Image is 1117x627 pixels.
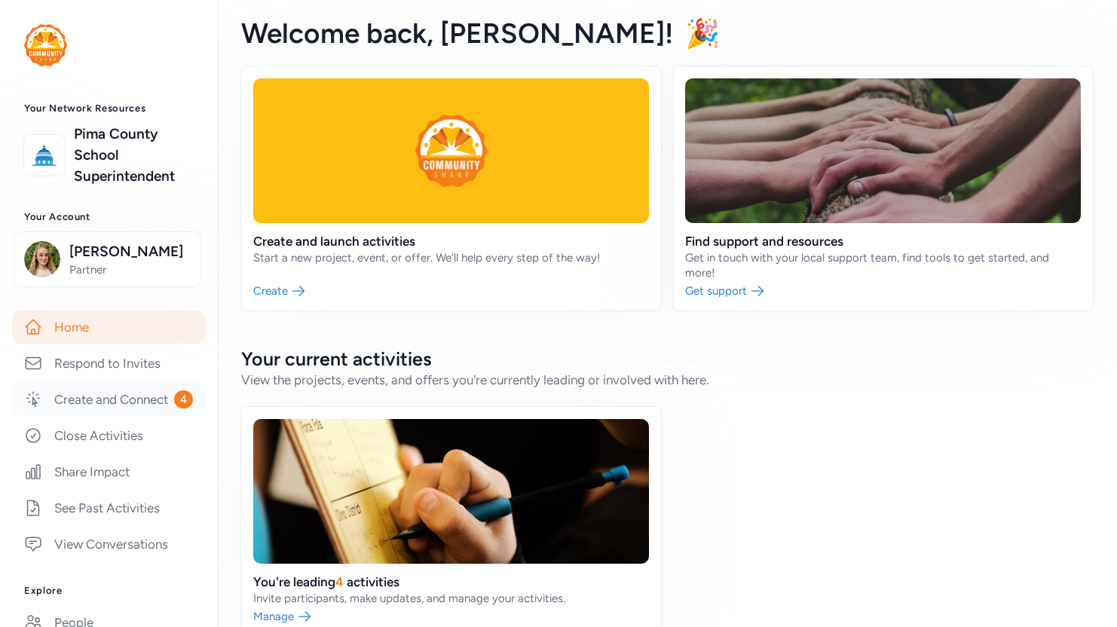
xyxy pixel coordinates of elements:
h2: Your current activities [241,347,1093,371]
span: Welcome back , [PERSON_NAME]! [241,17,673,50]
h3: Your Network Resources [24,102,193,115]
button: [PERSON_NAME]Partner [14,231,201,287]
img: logo [24,24,67,66]
a: Share Impact [12,455,205,488]
img: logo [28,139,61,172]
span: Partner [69,262,191,277]
a: Pima County School Superintendent [74,124,193,187]
a: View Conversations [12,528,205,561]
a: See Past Activities [12,491,205,525]
span: [PERSON_NAME] [69,241,191,262]
a: Close Activities [12,419,205,452]
span: 🎉 [685,17,720,50]
a: Respond to Invites [12,347,205,380]
div: View the projects, events, and offers you're currently leading or involved with here. [241,371,1093,389]
h3: Your Account [24,211,193,223]
a: Create and Connect4 [12,383,205,416]
h3: Explore [24,585,193,597]
span: 4 [174,390,193,408]
a: Home [12,310,205,344]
